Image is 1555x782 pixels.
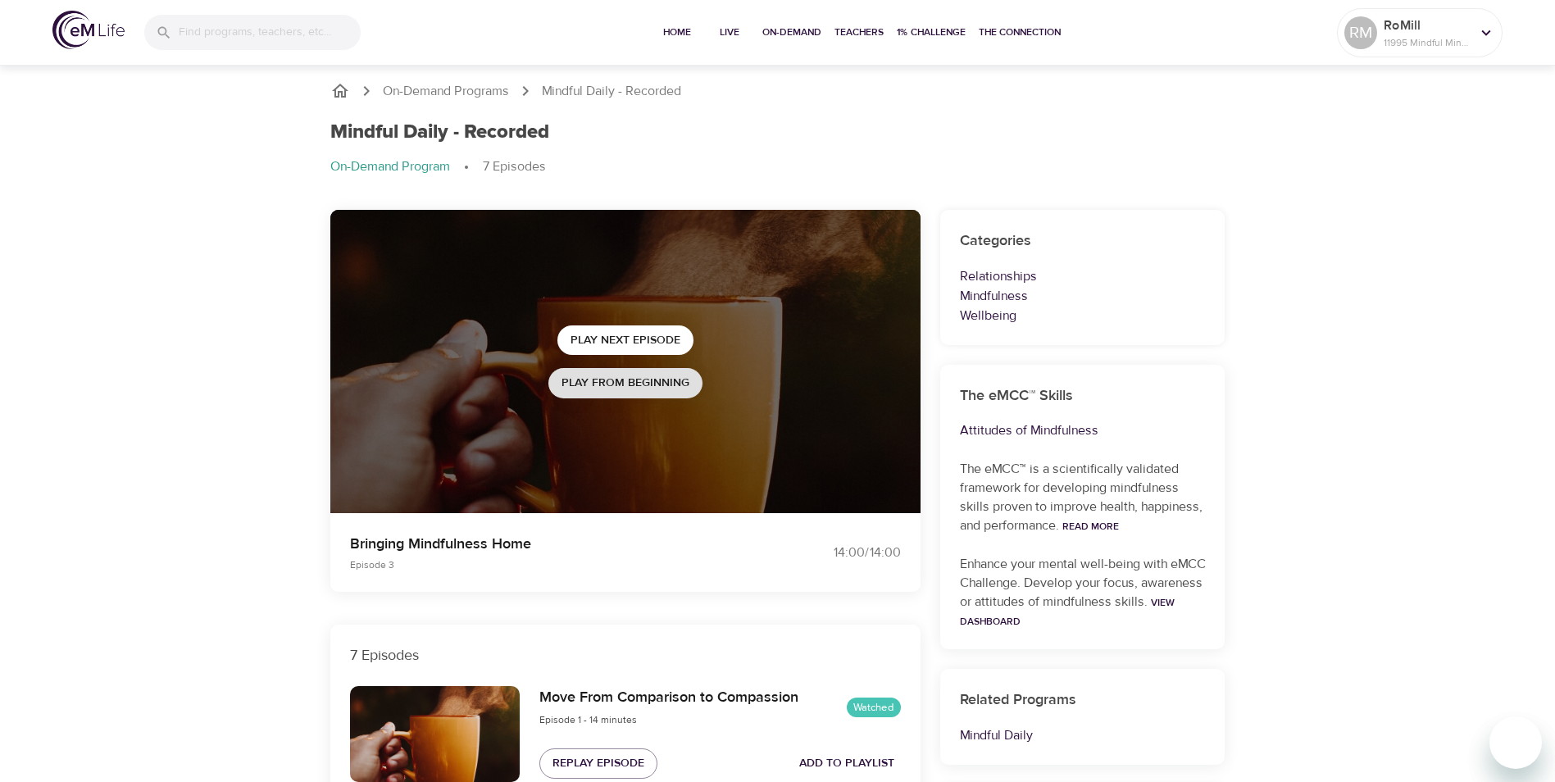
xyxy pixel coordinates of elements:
[960,460,1206,535] p: The eMCC™ is a scientifically validated framework for developing mindfulness skills proven to imp...
[897,24,966,41] span: 1% Challenge
[350,644,901,666] p: 7 Episodes
[960,689,1206,712] h6: Related Programs
[979,24,1061,41] span: The Connection
[330,81,1225,101] nav: breadcrumb
[847,700,901,716] span: Watched
[350,557,758,572] p: Episode 3
[960,421,1206,440] p: Attitudes of Mindfulness
[330,157,1225,177] nav: breadcrumb
[960,727,1033,743] a: Mindful Daily
[960,266,1206,286] p: Relationships
[330,120,549,144] h1: Mindful Daily - Recorded
[1384,35,1471,50] p: 11995 Mindful Minutes
[762,24,821,41] span: On-Demand
[657,24,697,41] span: Home
[179,15,361,50] input: Find programs, teachers, etc...
[350,533,758,555] p: Bringing Mindfulness Home
[539,748,657,779] button: Replay Episode
[52,11,125,49] img: logo
[1344,16,1377,49] div: RM
[330,157,450,176] p: On-Demand Program
[562,373,689,393] span: Play from beginning
[557,325,693,356] button: Play Next Episode
[539,713,637,726] span: Episode 1 - 14 minutes
[960,230,1206,253] h6: Categories
[1489,716,1542,769] iframe: Button to launch messaging window
[778,543,901,562] div: 14:00 / 14:00
[960,596,1175,628] a: View Dashboard
[542,82,681,101] p: Mindful Daily - Recorded
[960,306,1206,325] p: Wellbeing
[834,24,884,41] span: Teachers
[1062,520,1119,533] a: Read More
[571,330,680,351] span: Play Next Episode
[483,157,546,176] p: 7 Episodes
[793,748,901,779] button: Add to Playlist
[1384,16,1471,35] p: RoMill
[960,286,1206,306] p: Mindfulness
[960,555,1206,630] p: Enhance your mental well-being with eMCC Challenge. Develop your focus, awareness or attitudes of...
[383,82,509,101] a: On-Demand Programs
[960,384,1206,408] h6: The eMCC™ Skills
[539,686,798,710] h6: Move From Comparison to Compassion
[799,753,894,774] span: Add to Playlist
[552,753,644,774] span: Replay Episode
[548,368,702,398] button: Play from beginning
[710,24,749,41] span: Live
